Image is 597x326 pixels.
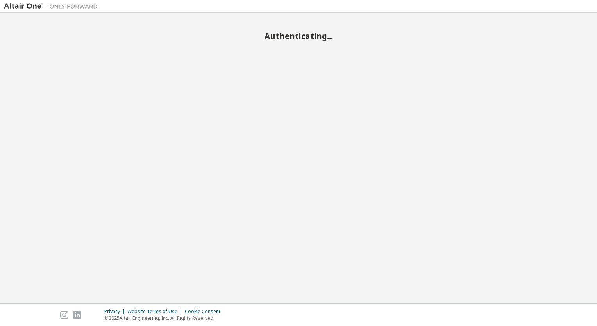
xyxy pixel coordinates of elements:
div: Cookie Consent [185,308,225,315]
img: instagram.svg [60,311,68,319]
h2: Authenticating... [4,31,593,41]
img: linkedin.svg [73,311,81,319]
div: Privacy [104,308,127,315]
img: Altair One [4,2,102,10]
p: © 2025 Altair Engineering, Inc. All Rights Reserved. [104,315,225,321]
div: Website Terms of Use [127,308,185,315]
